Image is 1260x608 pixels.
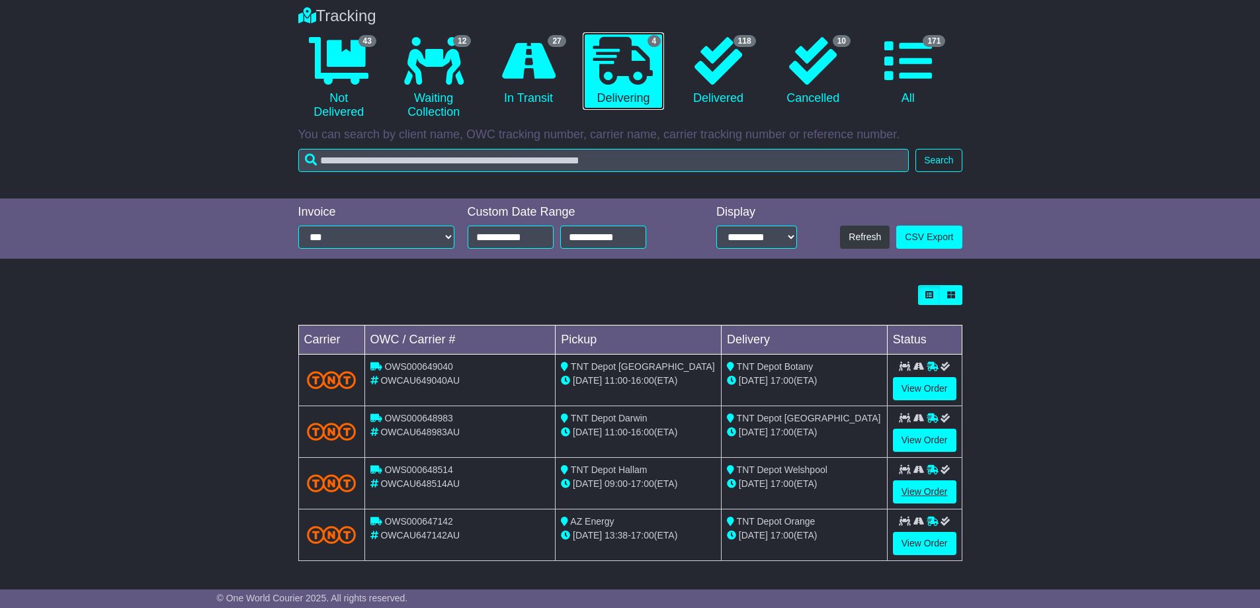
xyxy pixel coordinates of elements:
[896,226,962,249] a: CSV Export
[721,326,887,355] td: Delivery
[893,532,956,555] a: View Order
[573,375,602,386] span: [DATE]
[307,371,357,389] img: TNT_Domestic.png
[771,427,794,437] span: 17:00
[571,361,715,372] span: TNT Depot [GEOGRAPHIC_DATA]
[384,464,453,475] span: OWS000648514
[571,464,648,475] span: TNT Depot Hallam
[570,516,614,527] span: AZ Energy
[727,477,882,491] div: (ETA)
[298,326,364,355] td: Carrier
[727,529,882,543] div: (ETA)
[833,35,851,47] span: 10
[605,478,628,489] span: 09:00
[380,530,460,541] span: OWCAU647142AU
[739,478,768,489] span: [DATE]
[605,375,628,386] span: 11:00
[887,326,962,355] td: Status
[561,529,716,543] div: - (ETA)
[631,375,654,386] span: 16:00
[307,526,357,544] img: TNT_Domestic.png
[605,427,628,437] span: 11:00
[739,375,768,386] span: [DATE]
[893,429,956,452] a: View Order
[893,480,956,503] a: View Order
[384,361,453,372] span: OWS000649040
[771,530,794,541] span: 17:00
[923,35,945,47] span: 171
[716,205,797,220] div: Display
[298,205,454,220] div: Invoice
[571,413,648,423] span: TNT Depot Darwin
[840,226,890,249] button: Refresh
[561,374,716,388] div: - (ETA)
[631,427,654,437] span: 16:00
[727,374,882,388] div: (ETA)
[631,530,654,541] span: 17:00
[393,32,474,124] a: 12 Waiting Collection
[737,464,827,475] span: TNT Depot Welshpool
[453,35,471,47] span: 12
[561,477,716,491] div: - (ETA)
[734,35,756,47] span: 118
[867,32,948,110] a: 171 All
[771,375,794,386] span: 17:00
[648,35,661,47] span: 4
[307,423,357,441] img: TNT_Domestic.png
[384,413,453,423] span: OWS000648983
[573,530,602,541] span: [DATE]
[573,427,602,437] span: [DATE]
[583,32,664,110] a: 4 Delivering
[468,205,680,220] div: Custom Date Range
[298,32,380,124] a: 43 Not Delivered
[384,516,453,527] span: OWS000647142
[380,375,460,386] span: OWCAU649040AU
[561,425,716,439] div: - (ETA)
[631,478,654,489] span: 17:00
[307,474,357,492] img: TNT_Domestic.png
[739,427,768,437] span: [DATE]
[573,478,602,489] span: [DATE]
[677,32,759,110] a: 118 Delivered
[487,32,569,110] a: 27 In Transit
[771,478,794,489] span: 17:00
[548,35,566,47] span: 27
[727,425,882,439] div: (ETA)
[605,530,628,541] span: 13:38
[773,32,854,110] a: 10 Cancelled
[556,326,722,355] td: Pickup
[915,149,962,172] button: Search
[737,361,814,372] span: TNT Depot Botany
[358,35,376,47] span: 43
[380,478,460,489] span: OWCAU648514AU
[380,427,460,437] span: OWCAU648983AU
[893,377,956,400] a: View Order
[737,413,881,423] span: TNT Depot [GEOGRAPHIC_DATA]
[364,326,556,355] td: OWC / Carrier #
[737,516,816,527] span: TNT Depot Orange
[298,128,962,142] p: You can search by client name, OWC tracking number, carrier name, carrier tracking number or refe...
[292,7,969,26] div: Tracking
[217,593,408,603] span: © One World Courier 2025. All rights reserved.
[739,530,768,541] span: [DATE]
